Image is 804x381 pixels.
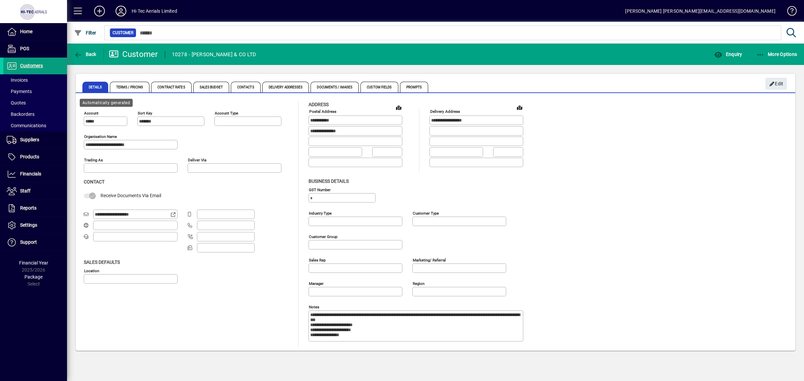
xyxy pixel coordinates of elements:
mat-label: Trading as [84,158,103,162]
span: Support [20,239,37,245]
div: 10278 - [PERSON_NAME] & CO LTD [172,49,256,60]
mat-label: Organisation name [84,134,117,139]
mat-label: Customer type [413,211,439,215]
a: Products [3,149,67,165]
a: Home [3,23,67,40]
div: Customer [109,49,158,60]
div: [PERSON_NAME] [PERSON_NAME][EMAIL_ADDRESS][DOMAIN_NAME] [625,6,776,16]
span: Business details [309,178,349,184]
span: Package [24,274,43,280]
span: Sales defaults [84,259,120,265]
a: Reports [3,200,67,217]
span: Home [20,29,32,34]
span: Address [309,102,329,107]
mat-label: GST Number [309,187,331,192]
a: Backorders [3,108,67,120]
a: Quotes [3,97,67,108]
a: Suppliers [3,132,67,148]
span: More Options [756,52,797,57]
span: Custom Fields [360,82,398,92]
span: Financial Year [19,260,48,265]
span: Communications [7,123,46,128]
span: Customer [113,29,133,36]
div: Hi-Tec Aerials Limited [132,6,177,16]
span: Filter [74,30,96,35]
mat-label: Notes [309,304,319,309]
a: Staff [3,183,67,200]
button: Filter [72,27,98,39]
mat-label: Sort key [138,111,152,116]
button: Profile [110,5,132,17]
span: Backorders [7,111,35,117]
span: Back [74,52,96,57]
span: Suppliers [20,137,39,142]
a: POS [3,41,67,57]
span: POS [20,46,29,51]
button: Add [89,5,110,17]
span: Products [20,154,39,159]
button: Enquiry [713,48,744,60]
a: Support [3,234,67,251]
mat-label: Account Type [215,111,238,116]
span: Prompts [400,82,428,92]
mat-label: Industry type [309,211,332,215]
span: Payments [7,89,32,94]
app-page-header-button: Back [67,48,104,60]
a: View on map [514,102,525,113]
span: Edit [769,78,784,89]
span: Financials [20,171,41,176]
button: More Options [755,48,799,60]
mat-label: Customer group [309,234,337,239]
mat-label: Account [84,111,98,116]
span: Documents / Images [311,82,359,92]
span: Contract Rates [151,82,191,92]
span: Customers [20,63,43,68]
span: Sales Budget [193,82,229,92]
span: Reports [20,205,37,211]
a: Invoices [3,74,67,86]
mat-label: Sales rep [309,257,326,262]
span: Quotes [7,100,26,105]
span: Enquiry [714,52,742,57]
span: Receive Documents Via Email [100,193,161,198]
span: Staff [20,188,30,194]
span: Terms / Pricing [110,82,150,92]
a: Communications [3,120,67,131]
span: Details [82,82,108,92]
a: Financials [3,166,67,182]
span: Invoices [7,77,28,83]
mat-label: Manager [309,281,324,286]
mat-label: Region [413,281,424,286]
span: Contact [84,179,105,184]
a: Settings [3,217,67,234]
span: Contacts [231,82,261,92]
button: Back [72,48,98,60]
div: Automatically generated [80,99,133,107]
mat-label: Marketing/ Referral [413,257,446,262]
a: Knowledge Base [782,1,796,23]
a: Payments [3,86,67,97]
span: Settings [20,222,37,228]
a: View on map [393,102,404,113]
span: Delivery Addresses [262,82,309,92]
mat-label: Deliver via [188,158,206,162]
mat-label: Location [84,268,99,273]
button: Edit [765,78,787,90]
